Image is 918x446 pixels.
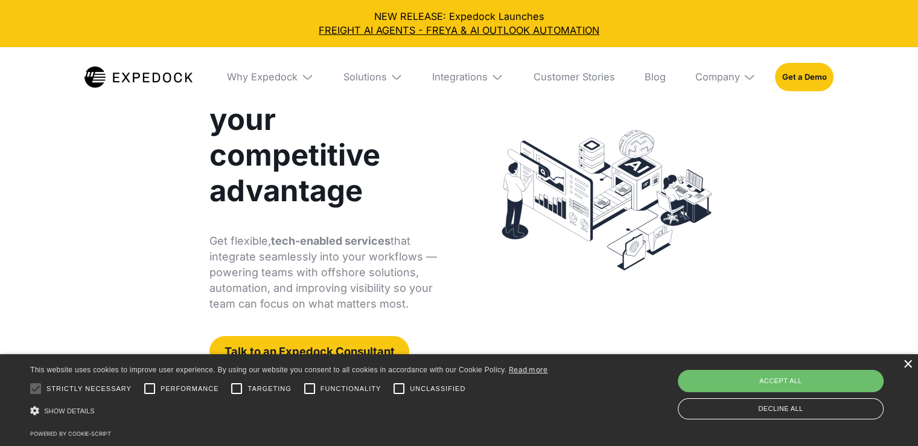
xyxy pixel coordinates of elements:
div: Accept all [678,370,884,392]
a: Get a Demo [775,63,834,91]
div: NEW RELEASE: Expedock Launches [10,10,908,37]
div: Why Expedock [227,71,298,83]
div: Solutions [333,47,412,106]
span: Performance [161,384,219,394]
span: Strictly necessary [46,384,132,394]
a: Powered by cookie-script [30,430,111,437]
a: Customer Stories [523,47,625,106]
a: Blog [634,47,675,106]
span: Functionality [320,384,381,394]
strong: tech-enabled services [271,234,390,247]
span: Targeting [247,384,291,394]
h1: Expedock is your competitive advantage [209,66,447,208]
div: Show details [30,402,548,420]
a: FREIGHT AI AGENTS - FREYA & AI OUTLOOK AUTOMATION [10,24,908,37]
span: Show details [44,407,95,415]
div: Decline all [678,398,884,419]
div: Close [903,360,912,369]
p: Get flexible, that integrate seamlessly into your workflows — powering teams with offshore soluti... [209,233,447,312]
div: Solutions [343,71,387,83]
div: Integrations [422,47,514,106]
span: Unclassified [410,384,465,394]
div: Integrations [432,71,488,83]
div: Company [695,71,739,83]
span: This website uses cookies to improve user experience. By using our website you consent to all coo... [30,366,506,374]
div: Chat-Widget [858,388,918,446]
div: Company [685,47,765,106]
a: Read more [509,365,548,374]
iframe: Chat Widget [858,388,918,446]
a: Talk to an Expedock Consultant [209,336,409,367]
div: Why Expedock [217,47,324,106]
